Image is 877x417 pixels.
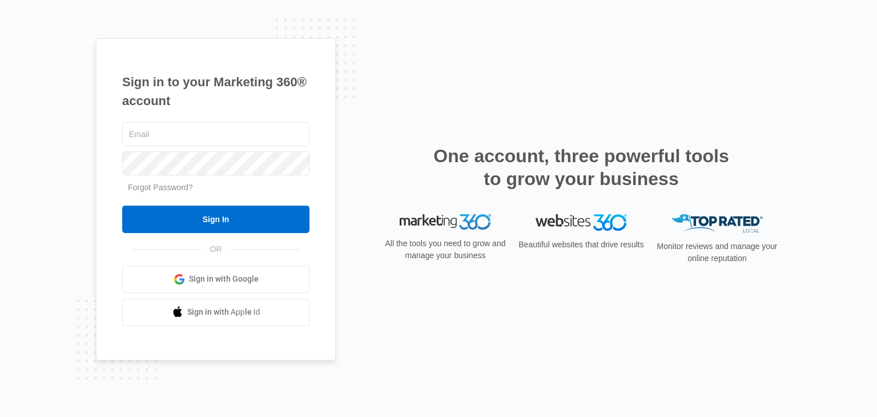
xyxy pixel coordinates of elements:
img: Websites 360 [536,214,627,231]
p: Monitor reviews and manage your online reputation [653,240,781,264]
h1: Sign in to your Marketing 360® account [122,73,309,110]
span: Sign in with Apple Id [187,306,260,318]
a: Forgot Password? [128,183,193,192]
input: Sign In [122,206,309,233]
p: All the tools you need to grow and manage your business [381,238,509,262]
a: Sign in with Google [122,266,309,293]
h2: One account, three powerful tools to grow your business [430,145,733,190]
img: Marketing 360 [400,214,491,230]
input: Email [122,122,309,146]
a: Sign in with Apple Id [122,299,309,326]
span: OR [202,243,230,255]
span: Sign in with Google [189,273,259,285]
img: Top Rated Local [671,214,763,233]
p: Beautiful websites that drive results [517,239,645,251]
